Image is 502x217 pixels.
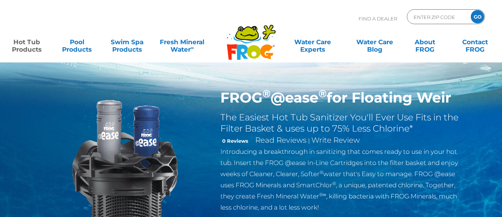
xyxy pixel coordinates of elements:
sup: ∞ [191,45,194,51]
a: Hot TubProducts [7,35,46,49]
h2: The Easiest Hot Tub Sanitizer You'll Ever Use Fits in the Filter Basket & uses up to 75% Less Chl... [220,112,463,134]
sup: ® [318,87,327,100]
h1: FROG @ease for Floating Weir [220,89,463,106]
a: Write Review [311,136,360,145]
a: Water CareExperts [281,35,344,49]
sup: ® [262,87,271,100]
sup: ∞ [323,192,326,197]
img: Frog Products Logo [223,15,280,60]
sup: ® [319,192,323,197]
a: Water CareBlog [355,35,394,49]
a: PoolProducts [58,35,97,49]
p: Introducing a breakthrough in sanitizing that comes ready to use in your hot tub. Insert the FROG... [220,146,463,213]
span: | [308,137,310,144]
a: AboutFROG [405,35,444,49]
a: Swim SpaProducts [108,35,147,49]
p: Find A Dealer [359,9,397,28]
a: Read Reviews [255,136,307,145]
a: ContactFROG [456,35,495,49]
a: Fresh MineralWater∞ [158,35,207,49]
sup: ® [332,181,336,186]
strong: 0 Reviews [222,138,248,144]
sup: ® [320,169,323,175]
input: GO [471,10,484,23]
